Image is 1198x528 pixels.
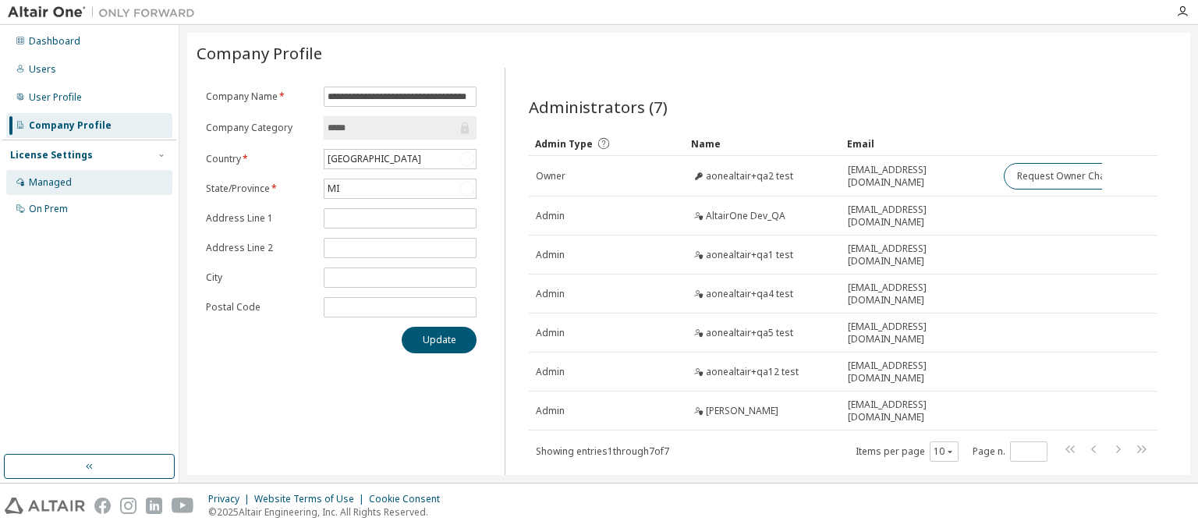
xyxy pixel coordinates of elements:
div: MI [325,180,342,197]
button: Request Owner Change [1004,163,1136,190]
span: [EMAIL_ADDRESS][DOMAIN_NAME] [848,204,990,229]
span: Admin [536,210,565,222]
span: [EMAIL_ADDRESS][DOMAIN_NAME] [848,164,990,189]
div: Email [847,131,991,156]
span: aonealtair+qa4 test [706,288,793,300]
div: Privacy [208,493,254,505]
label: Company Name [206,90,314,103]
div: Users [29,63,56,76]
label: Address Line 1 [206,212,314,225]
span: [EMAIL_ADDRESS][DOMAIN_NAME] [848,243,990,268]
span: Admin [536,249,565,261]
label: Company Category [206,122,314,134]
div: User Profile [29,91,82,104]
div: Website Terms of Use [254,493,369,505]
div: [GEOGRAPHIC_DATA] [324,150,476,168]
span: Admin [536,366,565,378]
span: aonealtair+qa12 test [706,366,799,378]
span: aonealtair+qa2 test [706,170,793,182]
div: Dashboard [29,35,80,48]
div: On Prem [29,203,68,215]
div: MI [324,179,476,198]
button: 10 [934,445,955,458]
span: Admin [536,405,565,417]
div: Name [691,131,835,156]
div: License Settings [10,149,93,161]
label: City [206,271,314,284]
div: Cookie Consent [369,493,449,505]
label: State/Province [206,182,314,195]
img: instagram.svg [120,498,136,514]
p: © 2025 Altair Engineering, Inc. All Rights Reserved. [208,505,449,519]
span: Showing entries 1 through 7 of 7 [536,445,669,458]
span: Admin [536,327,565,339]
span: Page n. [973,441,1047,462]
img: youtube.svg [172,498,194,514]
label: Address Line 2 [206,242,314,254]
div: Company Profile [29,119,112,132]
span: Admin [536,288,565,300]
span: Admin Type [535,137,593,151]
span: Administrators (7) [529,96,668,118]
span: [EMAIL_ADDRESS][DOMAIN_NAME] [848,360,990,384]
button: Update [402,327,477,353]
span: [EMAIL_ADDRESS][DOMAIN_NAME] [848,399,990,423]
span: [PERSON_NAME] [706,405,778,417]
img: Altair One [8,5,203,20]
span: [EMAIL_ADDRESS][DOMAIN_NAME] [848,282,990,307]
img: altair_logo.svg [5,498,85,514]
label: Postal Code [206,301,314,314]
span: [EMAIL_ADDRESS][DOMAIN_NAME] [848,321,990,346]
div: Managed [29,176,72,189]
div: [GEOGRAPHIC_DATA] [325,151,424,168]
span: Items per page [856,441,959,462]
img: linkedin.svg [146,498,162,514]
span: aonealtair+qa1 test [706,249,793,261]
span: Owner [536,170,565,182]
img: facebook.svg [94,498,111,514]
span: Company Profile [197,42,322,64]
span: AltairOne Dev_QA [706,210,785,222]
label: Country [206,153,314,165]
span: aonealtair+qa5 test [706,327,793,339]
